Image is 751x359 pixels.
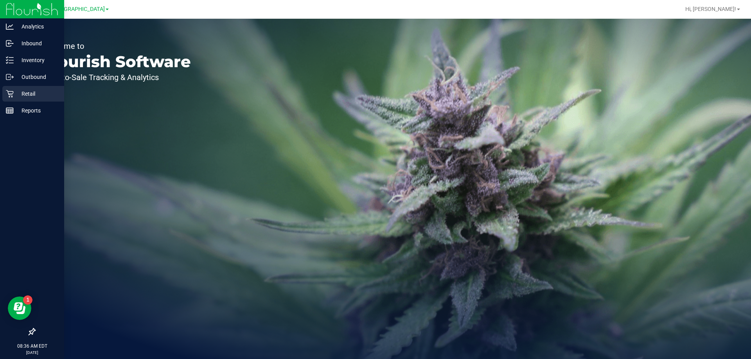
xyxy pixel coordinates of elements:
[685,6,736,12] span: Hi, [PERSON_NAME]!
[14,39,61,48] p: Inbound
[6,107,14,114] inline-svg: Reports
[6,39,14,47] inline-svg: Inbound
[4,343,61,350] p: 08:36 AM EDT
[14,72,61,82] p: Outbound
[42,73,191,81] p: Seed-to-Sale Tracking & Analytics
[8,296,31,320] iframe: Resource center
[4,350,61,355] p: [DATE]
[14,106,61,115] p: Reports
[6,56,14,64] inline-svg: Inventory
[6,73,14,81] inline-svg: Outbound
[23,295,32,305] iframe: Resource center unread badge
[51,6,105,13] span: [GEOGRAPHIC_DATA]
[42,54,191,70] p: Flourish Software
[6,23,14,30] inline-svg: Analytics
[42,42,191,50] p: Welcome to
[14,22,61,31] p: Analytics
[14,89,61,98] p: Retail
[14,55,61,65] p: Inventory
[6,90,14,98] inline-svg: Retail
